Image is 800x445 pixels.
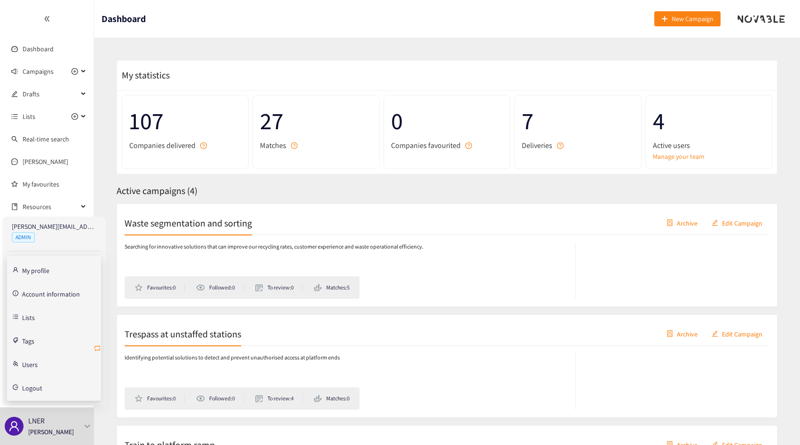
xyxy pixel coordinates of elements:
a: Dashboard [23,45,54,53]
li: Followed: 0 [196,283,244,292]
p: [PERSON_NAME][EMAIL_ADDRESS][PERSON_NAME][DOMAIN_NAME] [12,221,96,232]
a: Account information [22,289,80,297]
span: double-left [44,16,50,22]
button: editEdit Campaign [705,326,769,341]
p: Searching for innovative solutions that can improve our recycling rates, customer experience and ... [125,242,424,251]
span: 107 [129,102,241,140]
span: question-circle [465,142,472,149]
span: Archive [677,328,698,339]
li: Matches: 5 [314,283,350,292]
span: plus-circle [71,68,78,75]
span: question-circle [557,142,564,149]
a: My profile [22,265,49,274]
span: 0 [391,102,503,140]
div: Widget de chat [753,400,800,445]
span: Archive [677,218,698,228]
span: Active users [653,140,690,151]
span: container [667,330,673,338]
span: plus-circle [71,113,78,120]
p: LNER [28,415,45,427]
span: Edit Campaign [722,328,762,339]
a: Real-time search [23,135,69,143]
li: Favourites: 0 [134,283,185,292]
li: To review: 0 [255,283,303,292]
span: Lists [23,107,35,126]
span: retweet [94,344,101,353]
span: logout [13,384,18,390]
a: Users [22,359,38,368]
li: To review: 4 [255,394,303,403]
li: Followed: 0 [196,394,244,403]
li: Favourites: 0 [134,394,185,403]
span: 27 [260,102,372,140]
li: Matches: 0 [314,394,350,403]
span: Matches [260,140,286,151]
p: [PERSON_NAME] [28,427,74,437]
a: Waste segmentation and sortingcontainerArchiveeditEdit CampaignSearching for innovative solutions... [117,203,777,307]
span: user [8,421,20,432]
p: Identifying potential solutions to detect and prevent unauthorised access at platform ends [125,353,340,362]
span: Edit Campaign [722,218,762,228]
span: Campaigns [23,62,54,81]
span: Companies favourited [391,140,461,151]
a: My favourites [23,175,86,194]
span: container [667,219,673,227]
h2: Trespass at unstaffed stations [125,327,241,340]
span: New Campaign [672,14,714,24]
span: edit [11,91,18,97]
span: edit [712,330,718,338]
span: question-circle [200,142,207,149]
a: [PERSON_NAME] [23,157,68,166]
span: book [11,203,18,210]
span: ADMIN [12,232,35,242]
a: Trespass at unstaffed stationscontainerArchiveeditEdit CampaignIdentifying potential solutions to... [117,314,777,418]
h2: Waste segmentation and sorting [125,216,252,229]
span: 7 [522,102,634,140]
span: Deliveries [522,140,552,151]
span: Active campaigns ( 4 ) [117,185,197,197]
a: Tags [22,336,34,344]
button: containerArchive [659,326,705,341]
span: sound [11,68,18,75]
span: question-circle [291,142,298,149]
span: Companies delivered [129,140,196,151]
span: My statistics [117,69,170,81]
a: Lists [22,312,35,321]
button: plusNew Campaign [654,11,721,26]
span: Logout [22,385,42,391]
span: 4 [653,102,765,140]
span: unordered-list [11,113,18,120]
button: editEdit Campaign [705,215,769,230]
iframe: Chat Widget [753,400,800,445]
button: containerArchive [659,215,705,230]
span: Drafts [23,85,78,103]
button: retweet [94,341,101,356]
a: Manage your team [653,151,765,162]
span: edit [712,219,718,227]
span: plus [661,16,668,23]
span: Resources [23,197,78,216]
